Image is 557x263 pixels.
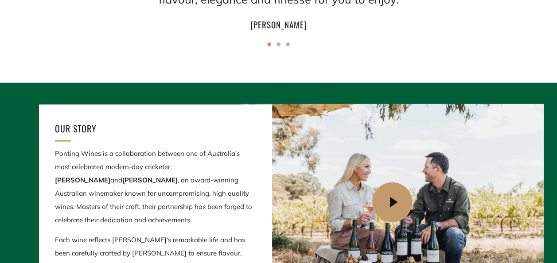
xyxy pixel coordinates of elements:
h3: OUR STORY [55,120,256,136]
button: 3 [286,43,290,46]
h4: [PERSON_NAME] [128,17,429,32]
strong: [PERSON_NAME] [122,176,178,184]
p: Ponting Wines is a collaboration between one of Australia’s most celebrated modern-day cricketer,... [55,147,256,227]
button: 1 [267,43,271,46]
button: 2 [277,43,280,46]
strong: [PERSON_NAME] [55,176,110,184]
